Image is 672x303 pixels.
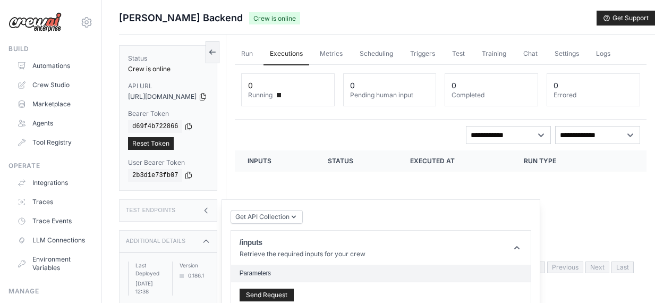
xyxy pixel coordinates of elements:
th: Inputs [235,150,315,172]
th: Run Type [511,150,605,172]
a: Environment Variables [13,251,93,276]
span: Previous [547,262,583,273]
a: Metrics [313,43,349,65]
label: Bearer Token [128,110,208,118]
th: Executed at [397,150,511,172]
a: Triggers [404,43,441,65]
span: [URL][DOMAIN_NAME] [128,92,197,101]
label: Version [180,262,208,270]
span: Last [611,262,634,273]
a: Chat [517,43,544,65]
a: Test [446,43,471,65]
a: Run [235,43,259,65]
a: Training [475,43,513,65]
button: Send Request [240,289,294,301]
div: Operate [8,162,93,170]
h3: Test Endpoints [126,207,176,214]
label: Status [128,54,208,63]
a: Agents [13,115,93,132]
a: Scheduling [353,43,399,65]
dt: Completed [452,91,531,99]
div: 0 [350,80,355,91]
a: Reset Token [128,137,174,150]
a: Executions [263,43,309,65]
span: [PERSON_NAME] Backend [119,11,243,26]
div: 0 [248,80,253,91]
a: Trace Events [13,213,93,230]
label: API URL [128,82,208,90]
code: d69f4b722866 [128,120,182,133]
div: Build [8,45,93,53]
th: Status [315,150,398,172]
div: 0 [554,80,558,91]
h3: Additional Details [126,238,185,245]
label: Last Deployed [135,262,164,277]
dt: Pending human input [350,91,430,99]
section: Crew executions table [235,150,647,280]
a: Marketplace [13,96,93,113]
h1: /inputs [240,237,365,248]
div: 0 [452,80,456,91]
span: Crew is online [249,12,300,24]
img: Logo [8,12,62,32]
div: Manage [8,287,93,296]
nav: Pagination [522,262,634,273]
dt: Errored [554,91,633,99]
a: Crew Studio [13,77,93,94]
button: Get Support [597,11,655,26]
span: Running [248,91,273,99]
span: Get API Collection [235,213,290,221]
a: Integrations [13,174,93,191]
p: Retrieve the required inputs for your crew [240,250,365,258]
a: Logs [590,43,617,65]
div: Crew is online [128,65,208,73]
time: September 18, 2025 at 12:38 CDT [135,280,153,294]
a: Settings [548,43,585,65]
a: Traces [13,193,93,211]
div: 0.186.1 [180,272,208,280]
span: Next [585,262,609,273]
a: LLM Connections [13,232,93,249]
label: User Bearer Token [128,158,208,167]
h2: Parameters [240,269,522,277]
a: Automations [13,57,93,74]
p: No executions found [392,197,489,212]
code: 2b3d1e73fb07 [128,169,182,182]
button: Get API Collection [231,210,303,224]
a: Tool Registry [13,134,93,151]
